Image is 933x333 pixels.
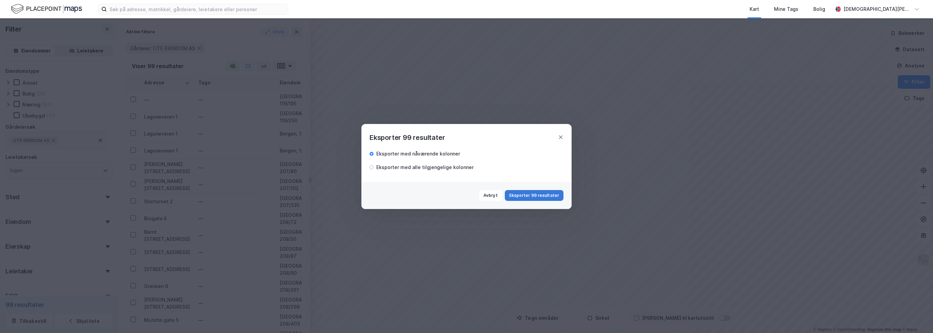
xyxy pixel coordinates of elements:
[774,5,798,13] div: Mine Tags
[370,132,445,143] div: Eksporter 99 resultater
[11,3,82,15] img: logo.f888ab2527a4732fd821a326f86c7f29.svg
[843,5,911,13] div: [DEMOGRAPHIC_DATA][PERSON_NAME]
[899,300,933,333] iframe: Chat Widget
[376,163,474,171] div: Eksporter med alle tilgjengelige kolonner
[899,300,933,333] div: Kontrollprogram for chat
[750,5,759,13] div: Kart
[376,150,460,158] div: Eksporter med nåværende kolonner
[505,190,563,201] button: Eksporter 99 resultater
[479,190,502,201] button: Avbryt
[107,4,288,14] input: Søk på adresse, matrikkel, gårdeiere, leietakere eller personer
[813,5,825,13] div: Bolig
